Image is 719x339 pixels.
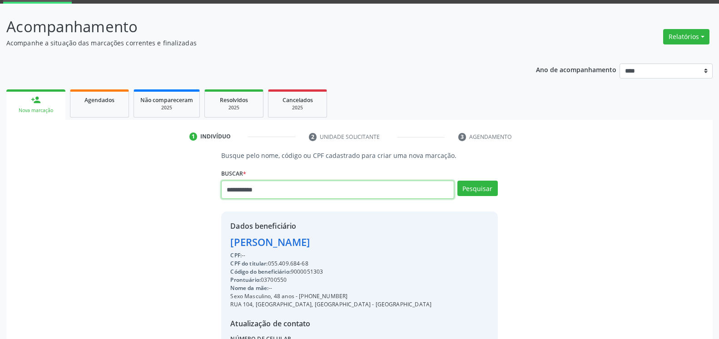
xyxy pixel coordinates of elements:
[230,284,431,292] div: --
[230,251,242,259] span: CPF:
[220,96,248,104] span: Resolvidos
[457,181,498,196] button: Pesquisar
[275,104,320,111] div: 2025
[230,276,261,284] span: Prontuário:
[230,276,431,284] div: 03700550
[140,96,193,104] span: Não compareceram
[536,64,616,75] p: Ano de acompanhamento
[84,96,114,104] span: Agendados
[230,251,431,260] div: --
[230,284,268,292] span: Nome da mãe:
[13,107,59,114] div: Nova marcação
[189,133,198,141] div: 1
[230,318,431,329] div: Atualização de contato
[200,133,231,141] div: Indivíduo
[140,104,193,111] div: 2025
[221,167,246,181] label: Buscar
[230,268,431,276] div: 9000051303
[663,29,709,44] button: Relatórios
[31,95,41,105] div: person_add
[230,235,431,250] div: [PERSON_NAME]
[230,260,431,268] div: 055.409.684-68
[230,268,290,275] span: Código do beneficiário:
[283,96,313,104] span: Cancelados
[6,15,501,38] p: Acompanhamento
[221,151,497,160] p: Busque pelo nome, código ou CPF cadastrado para criar uma nova marcação.
[211,104,257,111] div: 2025
[230,300,431,309] div: RUA 104, [GEOGRAPHIC_DATA], [GEOGRAPHIC_DATA] - [GEOGRAPHIC_DATA]
[6,38,501,48] p: Acompanhe a situação das marcações correntes e finalizadas
[230,260,268,267] span: CPF do titular:
[230,221,431,231] div: Dados beneficiário
[230,292,431,300] div: Sexo Masculino, 48 anos - [PHONE_NUMBER]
